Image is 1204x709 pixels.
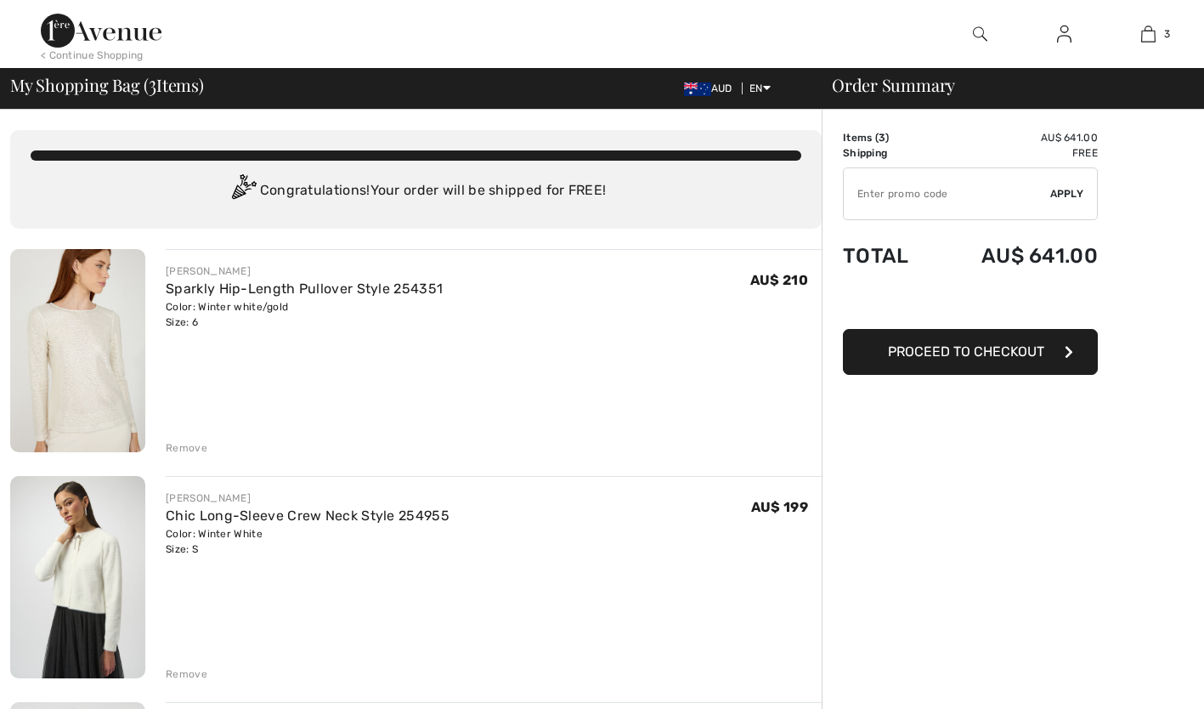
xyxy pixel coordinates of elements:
div: Color: Winter White Size: S [166,526,449,557]
div: Order Summary [811,77,1194,94]
input: Promo code [844,168,1050,219]
span: AUD [684,82,739,94]
a: Chic Long-Sleeve Crew Neck Style 254955 [166,508,449,524]
img: Chic Long-Sleeve Crew Neck Style 254955 [10,476,145,678]
img: Australian Dollar [684,82,711,96]
div: Congratulations! Your order will be shipped for FREE! [31,174,801,208]
img: Sparkly Hip-Length Pullover Style 254351 [10,249,145,452]
div: Color: Winter white/gold Size: 6 [166,299,443,330]
iframe: PayPal [843,285,1098,323]
a: Sign In [1043,24,1085,45]
span: EN [749,82,771,94]
div: < Continue Shopping [41,48,144,63]
td: Shipping [843,145,935,161]
td: AU$ 641.00 [935,130,1098,145]
button: Proceed to Checkout [843,329,1098,375]
a: Sparkly Hip-Length Pullover Style 254351 [166,281,443,297]
td: AU$ 641.00 [935,227,1098,285]
img: My Bag [1141,24,1156,44]
span: 3 [1164,26,1170,42]
span: AU$ 210 [750,272,808,288]
td: Total [843,227,935,285]
div: Remove [166,440,207,456]
a: 3 [1107,24,1190,44]
div: [PERSON_NAME] [166,491,449,506]
span: My Shopping Bag ( Items) [10,77,204,94]
span: Apply [1050,186,1084,201]
img: 1ère Avenue [41,14,161,48]
span: AU$ 199 [751,499,808,515]
span: Proceed to Checkout [888,343,1044,360]
div: [PERSON_NAME] [166,264,443,279]
span: 3 [149,72,156,94]
td: Free [935,145,1098,161]
img: search the website [973,24,987,44]
td: Items ( ) [843,130,935,145]
img: Congratulation2.svg [226,174,260,208]
div: Remove [166,666,207,682]
img: My Info [1057,24,1071,44]
span: 3 [879,132,885,144]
